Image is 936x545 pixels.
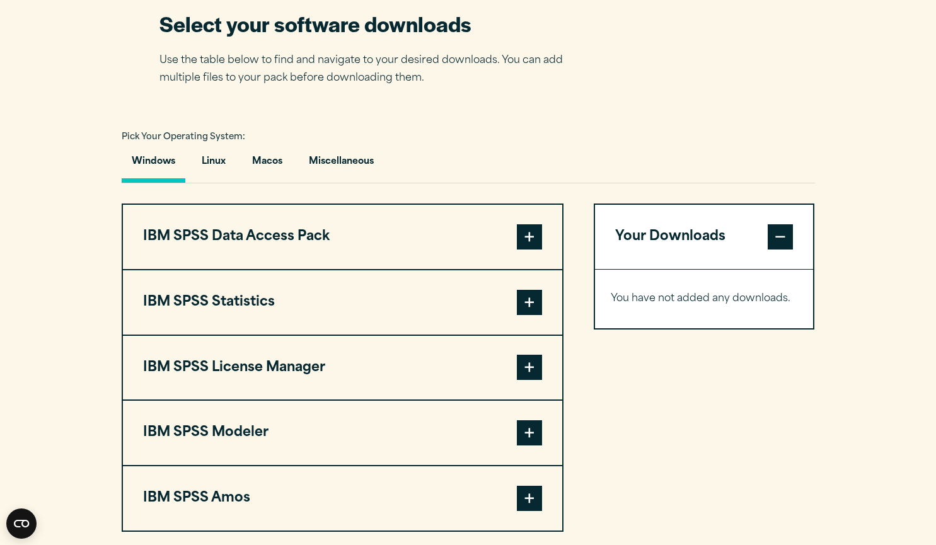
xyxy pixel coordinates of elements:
[123,401,562,465] button: IBM SPSS Modeler
[159,9,582,38] h2: Select your software downloads
[123,466,562,531] button: IBM SPSS Amos
[192,147,236,183] button: Linux
[122,147,185,183] button: Windows
[595,269,814,328] div: Your Downloads
[122,133,245,141] span: Pick Your Operating System:
[6,508,37,539] button: Open CMP widget
[242,147,292,183] button: Macos
[123,205,562,269] button: IBM SPSS Data Access Pack
[611,290,798,308] p: You have not added any downloads.
[123,270,562,335] button: IBM SPSS Statistics
[595,205,814,269] button: Your Downloads
[123,336,562,400] button: IBM SPSS License Manager
[299,147,384,183] button: Miscellaneous
[159,52,582,88] p: Use the table below to find and navigate to your desired downloads. You can add multiple files to...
